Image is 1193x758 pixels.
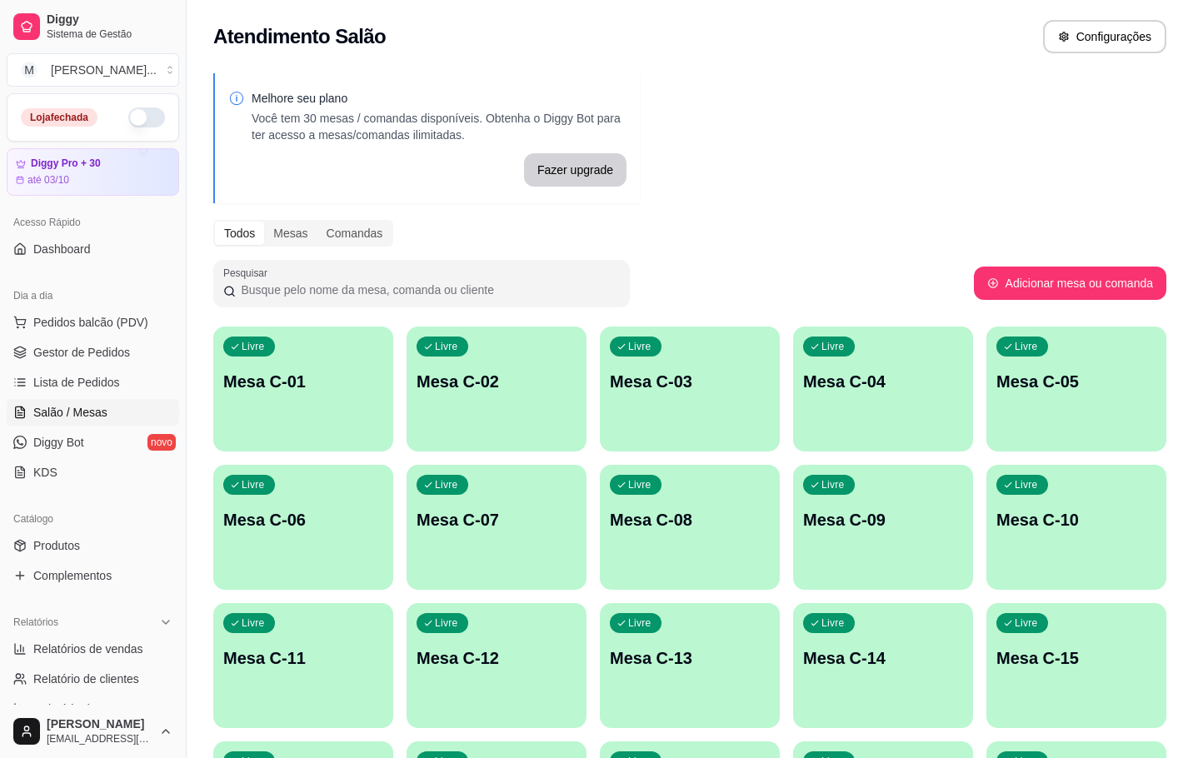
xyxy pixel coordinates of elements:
p: Mesa C-05 [996,370,1156,393]
span: [EMAIL_ADDRESS][DOMAIN_NAME] [47,732,152,746]
button: LivreMesa C-09 [793,465,973,590]
p: Mesa C-12 [417,646,577,670]
a: KDS [7,459,179,486]
p: Livre [242,478,265,491]
a: Lista de Pedidos [7,369,179,396]
a: Dashboard [7,236,179,262]
p: Você tem 30 mesas / comandas disponíveis. Obtenha o Diggy Bot para ter acesso a mesas/comandas il... [252,110,626,143]
span: Sistema de Gestão [47,27,172,41]
p: Livre [1015,616,1038,630]
button: Select a team [7,53,179,87]
p: Mesa C-08 [610,508,770,531]
button: LivreMesa C-03 [600,327,780,451]
p: Livre [821,340,845,353]
span: Produtos [33,537,80,554]
button: LivreMesa C-07 [407,465,587,590]
article: Diggy Pro + 30 [31,157,101,170]
input: Pesquisar [236,282,620,298]
button: LivreMesa C-15 [986,603,1166,728]
p: Mesa C-02 [417,370,577,393]
p: Mesa C-01 [223,370,383,393]
button: Pedidos balcão (PDV) [7,309,179,336]
span: Relatório de mesas [33,701,134,717]
button: LivreMesa C-05 [986,327,1166,451]
a: Salão / Mesas [7,399,179,426]
p: Livre [242,616,265,630]
button: Alterar Status [128,107,165,127]
span: Dashboard [33,241,91,257]
button: LivreMesa C-10 [986,465,1166,590]
a: Complementos [7,562,179,589]
div: Acesso Rápido [7,209,179,236]
a: Relatório de clientes [7,666,179,692]
button: LivreMesa C-14 [793,603,973,728]
p: Mesa C-09 [803,508,963,531]
button: LivreMesa C-02 [407,327,587,451]
article: até 03/10 [27,173,69,187]
p: Mesa C-10 [996,508,1156,531]
div: Dia a dia [7,282,179,309]
button: [PERSON_NAME][EMAIL_ADDRESS][DOMAIN_NAME] [7,711,179,751]
p: Mesa C-06 [223,508,383,531]
span: Diggy Bot [33,434,84,451]
div: Todos [215,222,264,245]
button: Fazer upgrade [524,153,626,187]
p: Livre [435,340,458,353]
span: Pedidos balcão (PDV) [33,314,148,331]
button: LivreMesa C-13 [600,603,780,728]
p: Livre [1015,340,1038,353]
div: Mesas [264,222,317,245]
button: LivreMesa C-08 [600,465,780,590]
span: Gestor de Pedidos [33,344,130,361]
button: Configurações [1043,20,1166,53]
span: M [21,62,37,78]
p: Livre [628,616,651,630]
p: Livre [1015,478,1038,491]
span: Complementos [33,567,112,584]
p: Mesa C-04 [803,370,963,393]
span: Relatórios de vendas [33,641,143,657]
p: Livre [821,616,845,630]
a: Produtos [7,532,179,559]
p: Mesa C-15 [996,646,1156,670]
h2: Atendimento Salão [213,23,386,50]
p: Livre [435,616,458,630]
span: [PERSON_NAME] [47,717,152,732]
a: Relatórios de vendas [7,636,179,662]
p: Livre [242,340,265,353]
p: Mesa C-07 [417,508,577,531]
div: Loja fechada [21,108,97,127]
a: Diggy Pro + 30até 03/10 [7,148,179,196]
label: Pesquisar [223,266,273,280]
button: LivreMesa C-06 [213,465,393,590]
span: Salão / Mesas [33,404,107,421]
p: Livre [821,478,845,491]
button: Adicionar mesa ou comanda [974,267,1166,300]
p: Livre [628,478,651,491]
span: KDS [33,464,57,481]
span: Lista de Pedidos [33,374,120,391]
a: Gestor de Pedidos [7,339,179,366]
a: DiggySistema de Gestão [7,7,179,47]
p: Melhore seu plano [252,90,626,107]
button: LivreMesa C-01 [213,327,393,451]
span: Relatório de clientes [33,671,139,687]
p: Mesa C-13 [610,646,770,670]
p: Mesa C-14 [803,646,963,670]
div: [PERSON_NAME] ... [51,62,157,78]
a: Relatório de mesas [7,696,179,722]
div: Catálogo [7,506,179,532]
p: Mesa C-11 [223,646,383,670]
a: Diggy Botnovo [7,429,179,456]
button: LivreMesa C-04 [793,327,973,451]
span: Diggy [47,12,172,27]
button: LivreMesa C-11 [213,603,393,728]
button: LivreMesa C-12 [407,603,587,728]
p: Mesa C-03 [610,370,770,393]
div: Comandas [317,222,392,245]
span: Relatórios [13,616,58,629]
p: Livre [628,340,651,353]
p: Livre [435,478,458,491]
